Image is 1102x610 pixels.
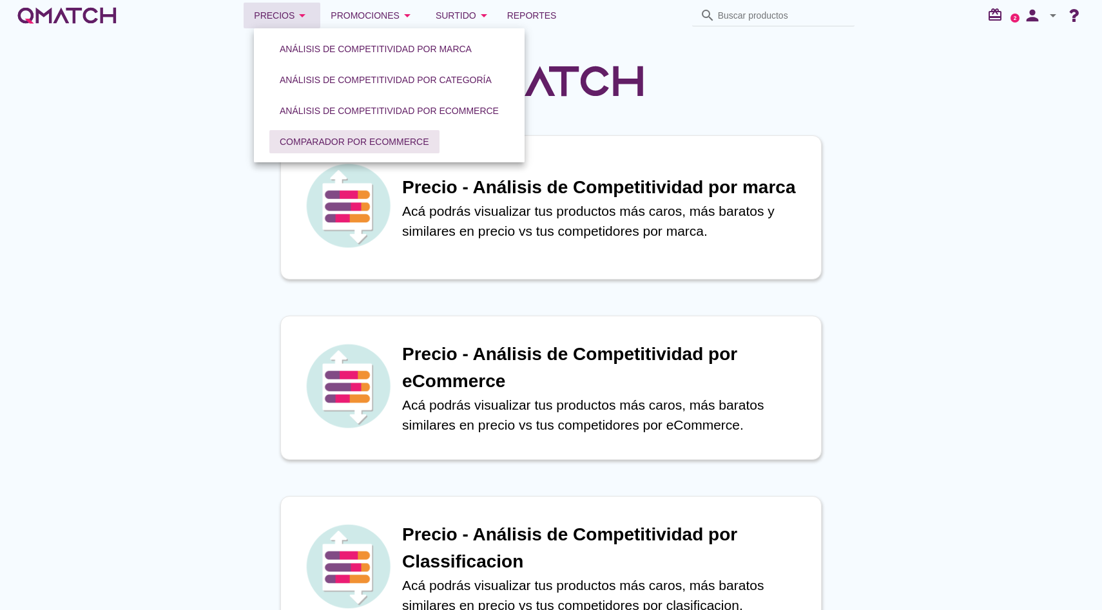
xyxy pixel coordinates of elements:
[402,201,808,242] p: Acá podrás visualizar tus productos más caros, más baratos y similares en precio vs tus competido...
[502,3,562,28] a: Reportes
[1010,14,1020,23] a: 2
[15,3,119,28] a: white-qmatch-logo
[987,7,1008,23] i: redeem
[254,8,310,23] div: Precios
[331,8,415,23] div: Promociones
[280,73,492,87] div: Análisis de competitividad por categoría
[269,37,482,61] button: Análisis de competitividad por marca
[280,135,429,149] div: Comparador por eCommerce
[425,3,502,28] button: Surtido
[402,521,808,575] h1: Precio - Análisis de Competitividad por Classificacion
[303,160,393,251] img: icon
[264,95,514,126] a: Análisis de competitividad por eCommerce
[269,99,509,122] button: Análisis de competitividad por eCommerce
[454,49,648,113] img: QMatchLogo
[303,341,393,431] img: icon
[262,135,840,280] a: iconPrecio - Análisis de Competitividad por marcaAcá podrás visualizar tus productos más caros, m...
[700,8,715,23] i: search
[320,3,425,28] button: Promociones
[264,126,445,157] a: Comparador por eCommerce
[1045,8,1061,23] i: arrow_drop_down
[280,104,499,118] div: Análisis de competitividad por eCommerce
[269,68,502,91] button: Análisis de competitividad por categoría
[280,43,472,56] div: Análisis de competitividad por marca
[507,8,557,23] span: Reportes
[264,33,487,64] a: Análisis de competitividad por marca
[476,8,492,23] i: arrow_drop_down
[718,5,847,26] input: Buscar productos
[402,174,808,201] h1: Precio - Análisis de Competitividad por marca
[269,130,440,153] button: Comparador por eCommerce
[1020,6,1045,24] i: person
[1014,15,1017,21] text: 2
[436,8,492,23] div: Surtido
[264,64,507,95] a: Análisis de competitividad por categoría
[402,395,808,435] p: Acá podrás visualizar tus productos más caros, más baratos similares en precio vs tus competidore...
[262,316,840,460] a: iconPrecio - Análisis de Competitividad por eCommerceAcá podrás visualizar tus productos más caro...
[295,8,310,23] i: arrow_drop_down
[400,8,415,23] i: arrow_drop_down
[402,341,808,395] h1: Precio - Análisis de Competitividad por eCommerce
[244,3,320,28] button: Precios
